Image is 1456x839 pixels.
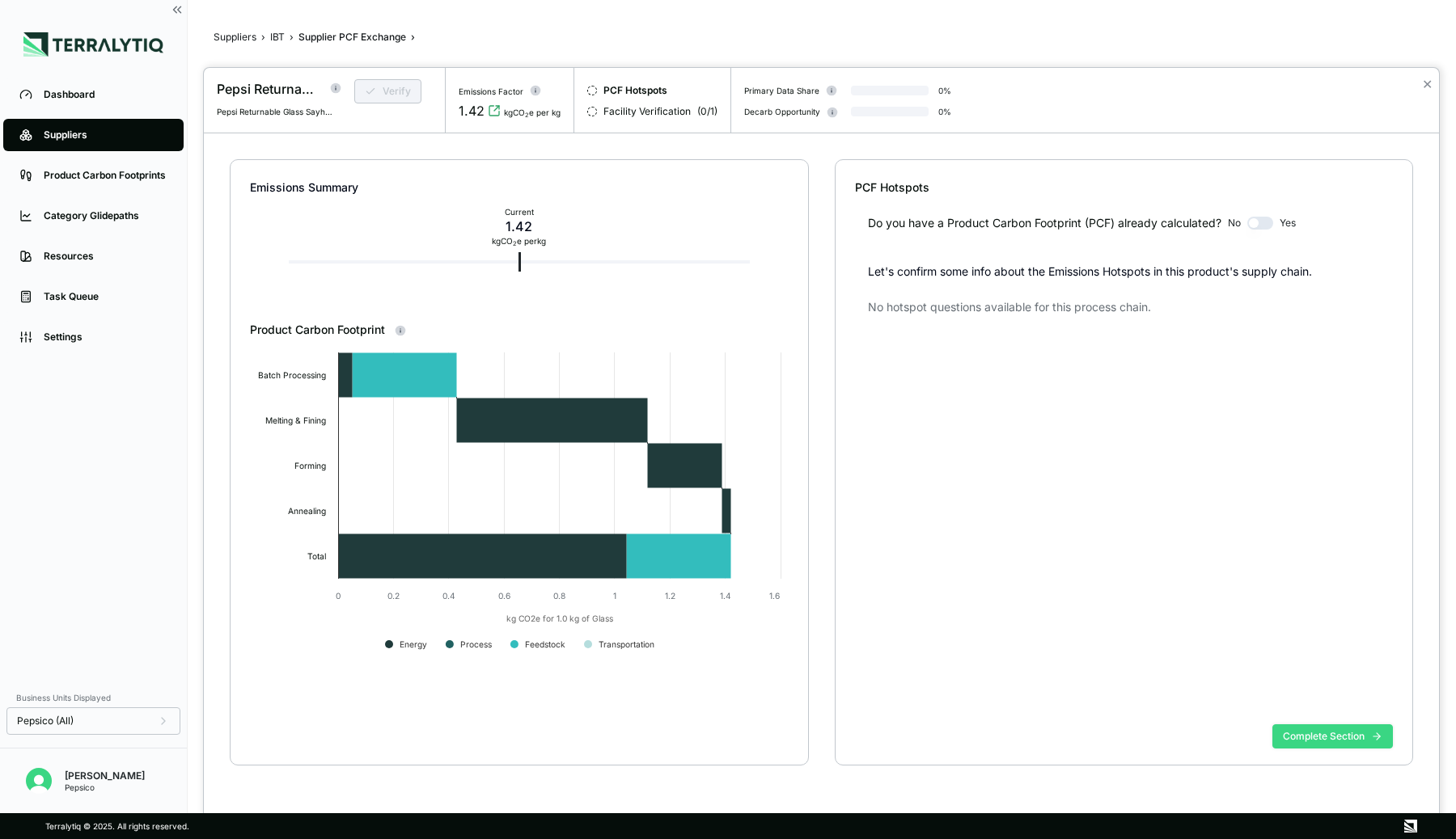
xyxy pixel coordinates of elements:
[217,79,320,99] div: Pepsi Returnable Glass
[513,240,517,247] sub: 2
[697,105,717,118] span: ( 0 / 1 )
[258,370,326,381] text: Batch Processing
[492,207,546,217] div: Current
[603,84,667,97] span: PCF Hotspots
[498,591,510,601] text: 0.6
[599,639,654,650] text: Transportation
[938,86,951,95] div: 0 %
[265,415,326,426] text: Melting & Fining
[938,107,951,116] div: 0 %
[442,591,455,601] text: 0.4
[868,215,1221,231] div: Do you have a Product Carbon Footprint (PCF) already calculated?
[868,264,1394,280] p: Let's confirm some info about the Emissions Hotspots in this product's supply chain.
[336,591,341,601] text: 0
[744,86,819,95] div: Primary Data Share
[288,506,326,516] text: Annealing
[488,104,501,117] svg: View audit trail
[506,613,613,624] text: kg CO2e for 1.0 kg of Glass
[250,179,789,196] div: Emissions Summary
[294,461,326,471] text: Forming
[855,179,1394,196] div: PCF Hotspots
[525,639,565,649] text: Feedstock
[744,107,820,116] div: Decarb Opportunity
[525,112,529,119] sub: 2
[217,107,333,116] div: Pepsi Returnable Glass Sayhun
[665,591,675,601] text: 1.2
[387,591,400,601] text: 0.2
[1228,217,1241,230] span: No
[400,639,427,650] text: Energy
[1272,724,1393,748] button: Complete Section
[1422,74,1433,94] button: Close
[492,217,546,236] div: 1.42
[769,591,780,601] text: 1.6
[459,101,485,120] div: 1.42
[460,639,492,649] text: Process
[504,108,561,117] div: kgCO e per kg
[1280,217,1296,230] span: Yes
[307,551,326,561] text: Total
[868,299,1394,315] div: No hotspot questions available for this process chain.
[459,86,523,96] div: Emissions Factor
[553,591,565,601] text: 0.8
[613,591,616,601] text: 1
[720,591,731,601] text: 1.4
[492,236,546,246] div: kg CO e per kg
[250,322,789,338] div: Product Carbon Footprint
[603,105,691,118] span: Facility Verification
